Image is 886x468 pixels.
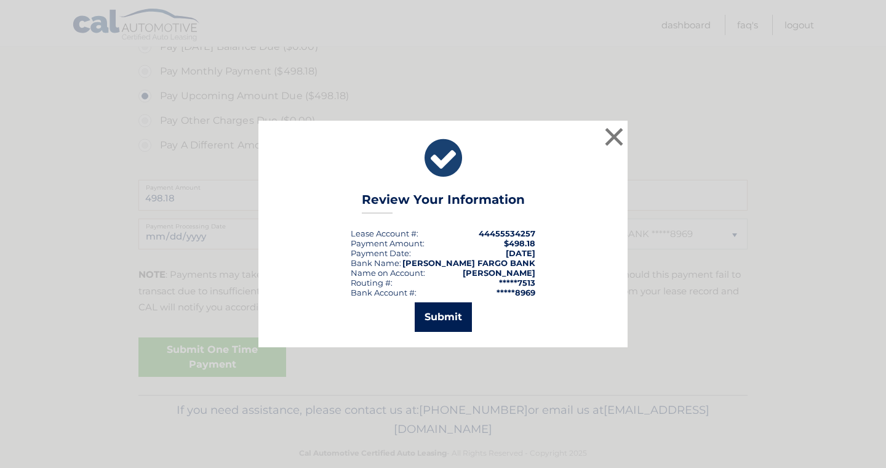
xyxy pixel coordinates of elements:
[506,248,535,258] span: [DATE]
[351,258,401,268] div: Bank Name:
[351,288,417,297] div: Bank Account #:
[351,248,411,258] div: :
[504,238,535,248] span: $498.18
[362,192,525,214] h3: Review Your Information
[602,124,626,149] button: ×
[415,302,472,332] button: Submit
[351,228,418,238] div: Lease Account #:
[351,238,425,248] div: Payment Amount:
[351,248,409,258] span: Payment Date
[479,228,535,238] strong: 44455534257
[463,268,535,278] strong: [PERSON_NAME]
[351,278,393,288] div: Routing #:
[351,268,425,278] div: Name on Account:
[402,258,535,268] strong: [PERSON_NAME] FARGO BANK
